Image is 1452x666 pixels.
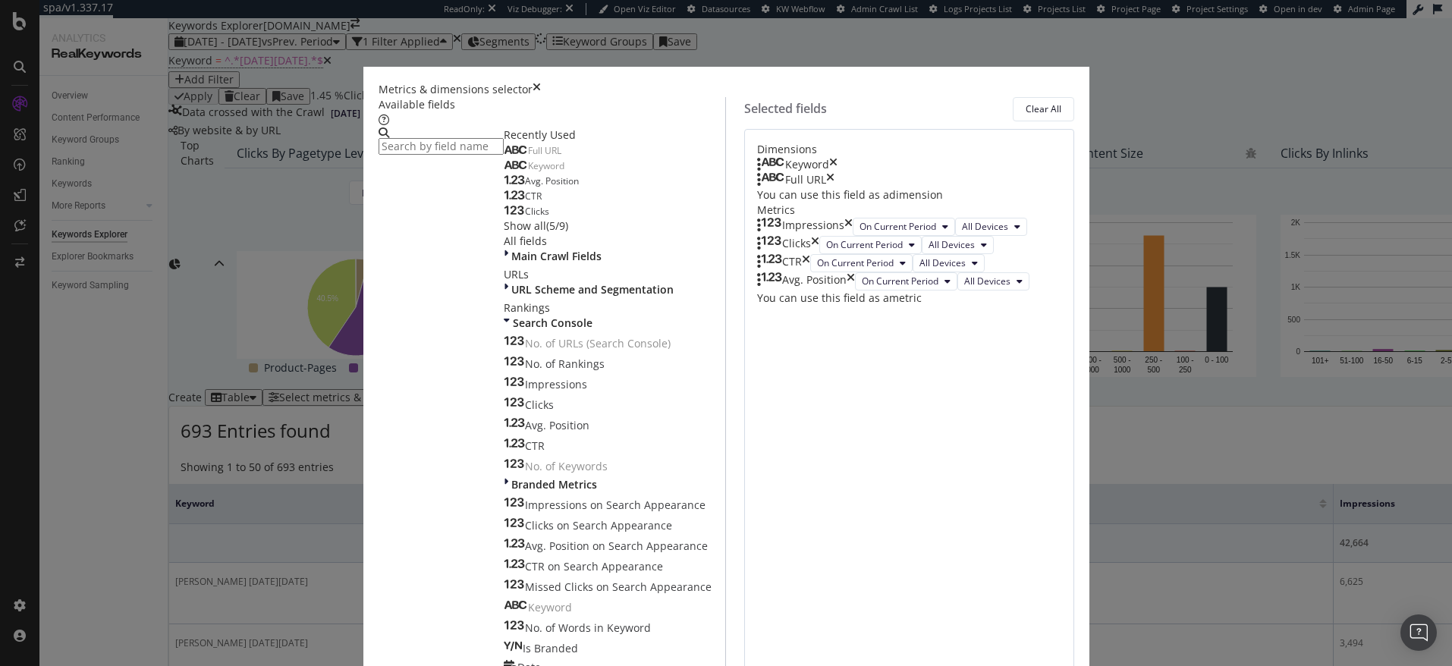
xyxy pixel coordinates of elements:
[533,82,541,97] div: times
[504,267,725,282] div: URLs
[379,138,504,155] input: Search by field name
[504,300,725,316] div: Rankings
[744,100,827,118] div: Selected fields
[525,418,589,432] span: Avg. Position
[810,254,913,272] button: On Current Period
[826,238,903,251] span: On Current Period
[853,218,955,236] button: On Current Period
[511,477,597,492] span: Branded Metrics
[511,282,674,297] span: URL Scheme and Segmentation
[782,236,811,254] div: Clicks
[955,218,1027,236] button: All Devices
[844,218,853,236] div: times
[855,272,957,291] button: On Current Period
[525,174,579,187] span: Avg. Position
[525,559,663,573] span: CTR on Search Appearance
[513,316,592,330] span: Search Console
[525,539,708,553] span: Avg. Position on Search Appearance
[757,254,1061,272] div: CTRtimesOn Current PeriodAll Devices
[379,82,533,97] div: Metrics & dimensions selector
[528,600,572,614] span: Keyword
[964,275,1010,287] span: All Devices
[525,498,706,512] span: Impressions on Search Appearance
[523,641,578,655] span: Is Branded
[525,580,712,594] span: Missed Clicks on Search Appearance
[819,236,922,254] button: On Current Period
[525,397,554,412] span: Clicks
[782,272,847,291] div: Avg. Position
[379,97,725,112] div: Available fields
[504,127,725,143] div: Recently Used
[802,254,810,272] div: times
[528,159,564,172] span: Keyword
[962,220,1008,233] span: All Devices
[860,220,936,233] span: On Current Period
[525,190,542,203] span: CTR
[525,357,605,371] span: No. of Rankings
[525,377,587,391] span: Impressions
[862,275,938,287] span: On Current Period
[1400,614,1437,651] div: Open Intercom Messenger
[1026,102,1061,115] div: Clear All
[913,254,985,272] button: All Devices
[504,234,725,249] div: All fields
[528,144,561,157] span: Full URL
[525,336,671,350] span: No. of URLs (Search Console)
[757,172,1061,187] div: Full URLtimes
[757,218,1061,236] div: ImpressionstimesOn Current PeriodAll Devices
[757,203,1061,218] div: Metrics
[829,157,838,172] div: times
[525,438,545,453] span: CTR
[817,256,894,269] span: On Current Period
[782,218,844,236] div: Impressions
[511,249,602,263] span: Main Crawl Fields
[1013,97,1074,121] button: Clear All
[757,142,1061,157] div: Dimensions
[525,620,651,635] span: No. of Words in Keyword
[546,218,568,234] div: ( 5 / 9 )
[757,236,1061,254] div: ClickstimesOn Current PeriodAll Devices
[757,272,1061,291] div: Avg. PositiontimesOn Current PeriodAll Devices
[757,187,1061,203] div: You can use this field as a dimension
[785,157,829,172] div: Keyword
[757,157,1061,172] div: Keywordtimes
[504,218,546,234] div: Show all
[525,459,608,473] span: No. of Keywords
[811,236,819,254] div: times
[922,236,994,254] button: All Devices
[957,272,1029,291] button: All Devices
[785,172,826,187] div: Full URL
[525,518,672,532] span: Clicks on Search Appearance
[782,254,802,272] div: CTR
[525,205,549,218] span: Clicks
[929,238,975,251] span: All Devices
[847,272,855,291] div: times
[919,256,966,269] span: All Devices
[826,172,834,187] div: times
[757,291,1061,306] div: You can use this field as a metric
